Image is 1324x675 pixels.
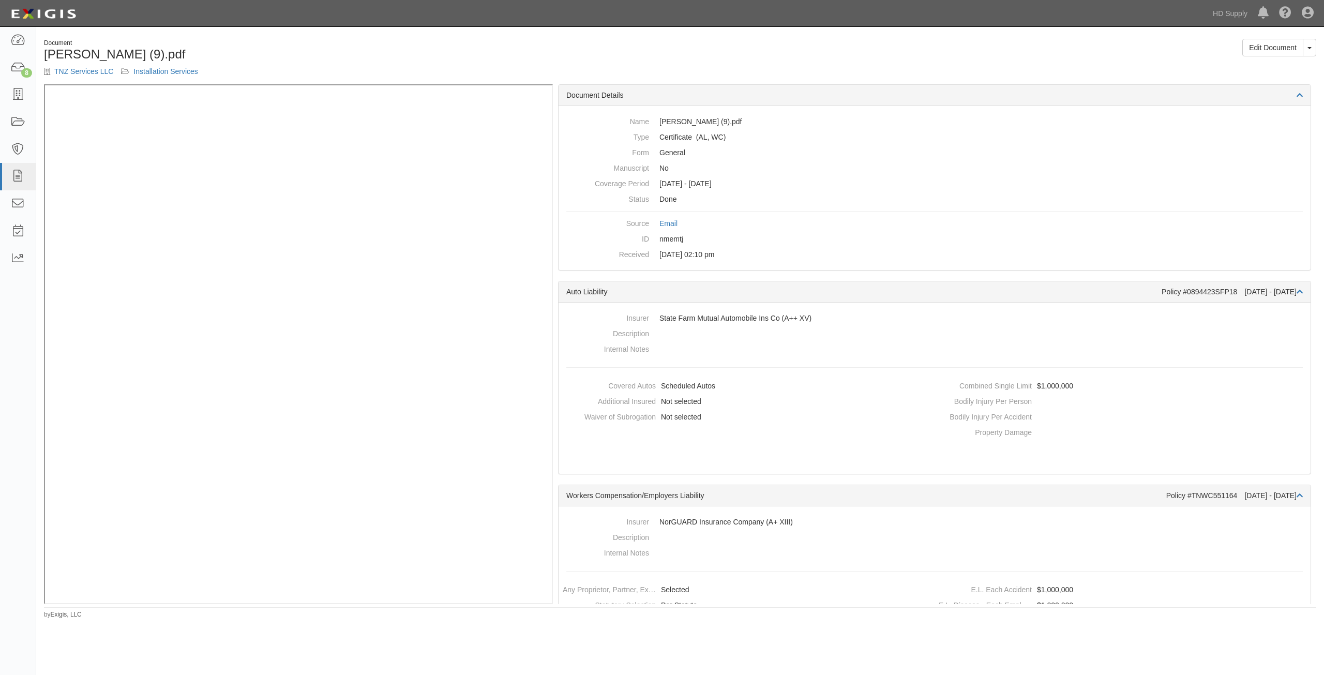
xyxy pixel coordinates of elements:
div: 8 [21,68,32,78]
dt: Waiver of Subrogation [563,409,656,422]
dt: Any Proprietor, Partner, Executive Officer, or Member Excluded [563,582,656,595]
dt: Status [566,191,649,204]
dt: E.L. Disease - Each Employee [939,597,1032,610]
i: Help Center - Complianz [1279,7,1291,20]
dd: Not selected [563,409,930,425]
h1: [PERSON_NAME] (9).pdf [44,48,672,61]
small: by [44,610,82,619]
dd: Auto Liability Workers Compensation/Employers Liability [566,129,1303,145]
a: Exigis, LLC [51,611,82,618]
dd: nmemtj [566,231,1303,247]
dt: Statutory Selection [563,597,656,610]
dt: Property Damage [939,425,1032,438]
dd: General [566,145,1303,160]
dd: Per Statute [563,597,930,613]
dt: Insurer [566,514,649,527]
dd: [DATE] 02:10 pm [566,247,1303,262]
dd: State Farm Mutual Automobile Ins Co (A++ XV) [566,310,1303,326]
dd: No [566,160,1303,176]
dt: Covered Autos [563,378,656,391]
a: HD Supply [1208,3,1253,24]
dd: $1,000,000 [939,597,1306,613]
div: Workers Compensation/Employers Liability [566,490,1166,501]
div: Auto Liability [566,287,1162,297]
a: Email [659,219,678,228]
dd: NorGUARD Insurance Company (A+ XIII) [566,514,1303,530]
dt: ID [566,231,649,244]
a: TNZ Services LLC [54,67,113,76]
dd: $1,000,000 [939,582,1306,597]
dt: Manuscript [566,160,649,173]
dd: [DATE] - [DATE] [566,176,1303,191]
img: logo-5460c22ac91f19d4615b14bd174203de0afe785f0fc80cf4dbbc73dc1793850b.png [8,5,79,23]
dt: Internal Notes [566,341,649,354]
dt: Additional Insured [563,394,656,407]
dt: Description [566,530,649,543]
dt: Form [566,145,649,158]
div: Document Details [559,85,1311,106]
dt: Source [566,216,649,229]
dt: Bodily Injury Per Person [939,394,1032,407]
dd: Scheduled Autos [563,378,930,394]
div: Policy #TNWC551164 [DATE] - [DATE] [1166,490,1303,501]
div: Document [44,39,672,48]
dt: Name [566,114,649,127]
dd: Done [566,191,1303,207]
a: Edit Document [1242,39,1303,56]
dd: [PERSON_NAME] (9).pdf [566,114,1303,129]
dt: Received [566,247,649,260]
dd: Not selected [563,394,930,409]
dt: Internal Notes [566,545,649,558]
div: Policy #0894423SFP18 [DATE] - [DATE] [1162,287,1303,297]
dt: Combined Single Limit [939,378,1032,391]
dt: Type [566,129,649,142]
a: Installation Services [133,67,198,76]
dd: Selected [563,582,930,597]
dt: E.L. Each Accident [939,582,1032,595]
dt: Coverage Period [566,176,649,189]
dt: Insurer [566,310,649,323]
dd: $1,000,000 [939,378,1306,394]
dt: Description [566,326,649,339]
dt: Bodily Injury Per Accident [939,409,1032,422]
